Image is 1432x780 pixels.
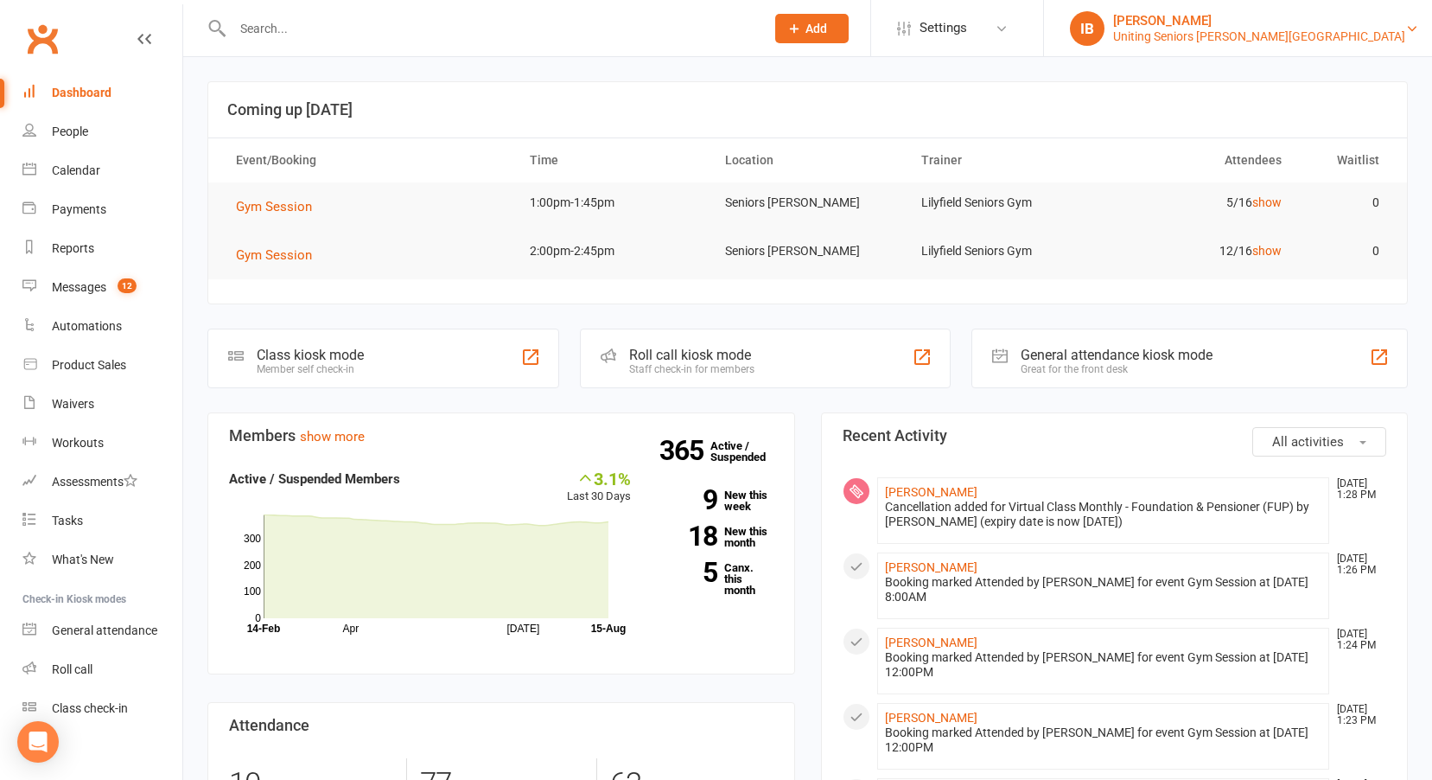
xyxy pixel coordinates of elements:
[885,500,1322,529] div: Cancellation added for Virtual Class Monthly - Foundation & Pensioner (FUP) by [PERSON_NAME] (exp...
[775,14,849,43] button: Add
[710,138,906,182] th: Location
[52,623,157,637] div: General attendance
[227,16,753,41] input: Search...
[657,523,717,549] strong: 18
[710,231,906,272] td: Seniors [PERSON_NAME]
[1101,138,1297,182] th: Attendees
[52,280,106,294] div: Messages
[52,358,126,372] div: Product Sales
[236,199,312,214] span: Gym Session
[236,247,312,263] span: Gym Session
[257,347,364,363] div: Class kiosk mode
[1101,182,1297,223] td: 5/16
[300,429,365,444] a: show more
[52,553,114,566] div: What's New
[52,701,128,715] div: Class check-in
[567,469,631,488] div: 3.1%
[52,241,94,255] div: Reports
[52,436,104,450] div: Workouts
[229,427,773,444] h3: Members
[1297,138,1395,182] th: Waitlist
[1021,363,1212,375] div: Great for the front desk
[52,514,83,527] div: Tasks
[236,245,324,265] button: Gym Session
[1021,347,1212,363] div: General attendance kiosk mode
[1252,427,1386,457] button: All activities
[906,182,1102,223] td: Lilyfield Seniors Gym
[22,611,182,650] a: General attendance kiosk mode
[22,307,182,346] a: Automations
[52,475,137,489] div: Assessments
[52,86,111,99] div: Dashboard
[22,540,182,579] a: What's New
[52,397,94,411] div: Waivers
[1113,29,1405,44] div: Uniting Seniors [PERSON_NAME][GEOGRAPHIC_DATA]
[1101,231,1297,272] td: 12/16
[659,438,710,464] strong: 365
[21,17,64,61] a: Clubworx
[220,138,514,182] th: Event/Booking
[885,560,977,574] a: [PERSON_NAME]
[257,363,364,375] div: Member self check-in
[229,717,773,734] h3: Attendance
[657,526,773,548] a: 18New this month
[657,562,773,596] a: 5Canx. this month
[805,22,827,35] span: Add
[22,689,182,728] a: Class kiosk mode
[629,363,754,375] div: Staff check-in for members
[1328,704,1385,726] time: [DATE] 1:23 PM
[52,163,100,177] div: Calendar
[1272,434,1344,450] span: All activities
[843,427,1387,444] h3: Recent Activity
[1297,231,1395,272] td: 0
[885,636,977,649] a: [PERSON_NAME]
[22,463,182,502] a: Assessments
[885,575,1322,604] div: Booking marked Attended by [PERSON_NAME] for event Gym Session at [DATE] 8:00AM
[52,202,106,216] div: Payments
[710,182,906,223] td: Seniors [PERSON_NAME]
[657,559,717,585] strong: 5
[906,138,1102,182] th: Trainer
[1252,195,1282,209] a: show
[1328,478,1385,501] time: [DATE] 1:28 PM
[236,196,324,217] button: Gym Session
[1328,629,1385,651] time: [DATE] 1:24 PM
[906,231,1102,272] td: Lilyfield Seniors Gym
[22,74,182,112] a: Dashboard
[22,424,182,463] a: Workouts
[1297,182,1395,223] td: 0
[52,662,92,676] div: Roll call
[657,487,717,513] strong: 9
[52,319,122,333] div: Automations
[657,489,773,512] a: 9New this week
[227,101,1388,118] h3: Coming up [DATE]
[118,278,137,293] span: 12
[22,151,182,190] a: Calendar
[567,469,631,506] div: Last 30 Days
[22,268,182,307] a: Messages 12
[17,721,59,763] div: Open Intercom Messenger
[514,182,710,223] td: 1:00pm-1:45pm
[1113,13,1405,29] div: [PERSON_NAME]
[514,231,710,272] td: 2:00pm-2:45pm
[22,112,182,151] a: People
[22,502,182,540] a: Tasks
[885,711,977,725] a: [PERSON_NAME]
[22,346,182,385] a: Product Sales
[22,229,182,268] a: Reports
[229,471,400,487] strong: Active / Suspended Members
[1070,11,1104,46] div: IB
[885,726,1322,755] div: Booking marked Attended by [PERSON_NAME] for event Gym Session at [DATE] 12:00PM
[1252,244,1282,258] a: show
[22,385,182,424] a: Waivers
[885,650,1322,680] div: Booking marked Attended by [PERSON_NAME] for event Gym Session at [DATE] 12:00PM
[629,347,754,363] div: Roll call kiosk mode
[52,125,88,138] div: People
[514,138,710,182] th: Time
[710,427,786,476] a: 365Active / Suspended
[920,9,967,48] span: Settings
[885,485,977,499] a: [PERSON_NAME]
[22,650,182,689] a: Roll call
[1328,553,1385,576] time: [DATE] 1:26 PM
[22,190,182,229] a: Payments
